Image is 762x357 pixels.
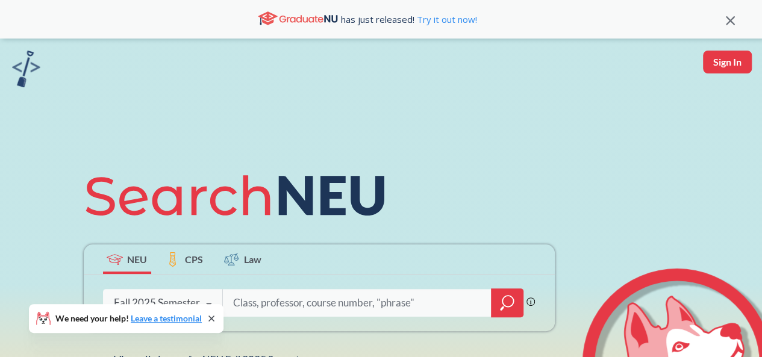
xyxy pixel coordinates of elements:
[500,294,514,311] svg: magnifying glass
[55,314,202,323] span: We need your help!
[127,252,147,266] span: NEU
[131,313,202,323] a: Leave a testimonial
[12,51,40,91] a: sandbox logo
[491,288,523,317] div: magnifying glass
[114,296,200,309] div: Fall 2025 Semester
[185,252,203,266] span: CPS
[703,51,752,73] button: Sign In
[341,13,477,26] span: has just released!
[414,13,477,25] a: Try it out now!
[244,252,261,266] span: Law
[12,51,40,87] img: sandbox logo
[232,290,482,315] input: Class, professor, course number, "phrase"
